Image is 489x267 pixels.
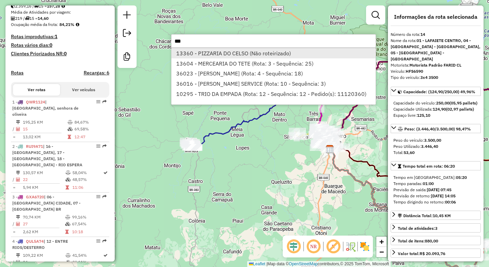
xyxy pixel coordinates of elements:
[289,262,318,266] a: OpenStreetMap
[436,100,449,106] strong: 250,00
[12,184,16,191] td: =
[23,119,67,126] td: 195,25 KM
[96,239,100,243] em: Opções
[23,169,65,176] td: 130,57 KM
[393,143,478,150] div: Peso Utilizado:
[61,4,65,8] i: Meta Caixas/viagem: 1,00 Diferença: 156,28
[171,48,376,99] ul: Option List
[11,34,109,40] h4: Rotas improdutivas:
[26,99,45,104] span: QWR1124
[391,14,481,20] h4: Informações da rota selecionada
[345,241,356,252] img: Fluxo de ruas
[120,50,134,65] a: Criar modelo
[247,261,391,267] div: Map data © contributors,© 2025 TomTom, Microsoft
[38,16,48,21] strong: 14,60
[398,213,451,219] div: Distância Total:
[59,22,74,27] strong: 84,21%
[23,176,65,183] td: 22
[72,221,106,227] td: 67,54%
[12,239,68,250] span: 4 -
[16,253,20,257] i: Distância Total
[393,187,478,193] div: Previsão de saída:
[379,248,384,256] span: −
[12,176,16,183] td: /
[12,228,16,235] td: =
[84,70,109,76] h4: Recargas: 6
[445,199,456,205] strong: 00:06
[285,238,302,255] span: Ocultar deslocamento
[393,138,441,143] span: Peso do veículo:
[425,238,438,243] strong: 880,00
[398,238,438,244] div: Total de itens:
[11,70,24,76] a: Rotas
[359,241,370,252] img: Exibir/Ocultar setores
[431,193,456,198] strong: [DATE] 14:05
[13,84,60,96] button: Ver rotas
[409,62,461,68] strong: Motorista Padrão FARID CL
[391,38,480,61] strong: 01 - LAFAIETE CENTRO, 04 - [GEOGRAPHIC_DATA] - [GEOGRAPHIC_DATA], 05 - [GEOGRAPHIC_DATA] - [GEOGR...
[393,174,478,181] div: Tempo em [GEOGRAPHIC_DATA]:
[47,3,60,9] strong: 157,28
[315,140,332,146] div: Atividade não roteirizada - BAR DO EVALDO
[102,100,107,104] em: Rota exportada
[420,75,438,80] strong: 3x4 3500
[11,9,109,15] div: Média de Atividades por viagem:
[16,120,20,124] i: Distância Total
[64,51,67,57] strong: 0
[391,62,481,68] div: Motorista:
[16,178,20,182] i: Total de Atividades
[96,100,100,104] em: Opções
[66,171,71,175] i: % de utilização do peso
[65,215,70,219] i: % de utilização do peso
[393,100,478,106] div: Capacidade do veículo:
[16,260,20,264] i: Total de Atividades
[376,237,387,247] a: Zoom in
[72,252,103,259] td: 41,54%
[369,8,382,22] a: Exibir filtros
[11,22,58,27] span: Ocupação média da frota:
[171,79,376,89] li: [object Object]
[379,237,384,246] span: +
[398,251,445,257] div: Valor total:
[26,194,44,199] span: GXA6720
[391,38,481,62] div: Nome da rota:
[420,32,425,37] strong: 14
[427,187,451,192] strong: [DATE] 07:45
[266,262,267,266] span: |
[393,181,478,187] div: Tempo paradas:
[391,74,481,81] div: Tipo do veículo:
[11,42,109,48] h4: Rotas vários dias:
[23,221,65,227] td: 27
[391,172,481,208] div: Tempo total em rota: 06:20
[72,259,103,266] td: 29,11%
[12,221,16,227] td: /
[423,181,434,186] strong: 01:00
[391,135,481,158] div: Peso: (3.446,40/3.500,00) 98,47%
[433,107,446,112] strong: 124,90
[393,199,478,205] div: Tempo dirigindo no retorno:
[23,252,65,259] td: 109,22 KM
[12,194,81,212] span: 3 -
[391,211,481,220] a: Distância Total:10,45 KM
[376,247,387,257] a: Zoom out
[65,230,69,234] i: Tempo total em rota
[50,42,52,48] strong: 0
[23,228,65,235] td: 2,62 KM
[398,226,437,231] span: Total de atividades:
[12,133,16,140] td: =
[433,213,451,218] span: 10,45 KM
[11,3,109,9] div: 2.359,16 / 15 =
[74,133,107,140] td: 12:47
[66,185,69,189] i: Tempo total em rota
[12,99,79,117] span: 1 -
[11,15,109,22] div: 219 / 15 =
[171,58,376,69] li: [object Object]
[12,144,82,167] span: 2 -
[102,239,107,243] em: Rota exportada
[55,33,57,40] strong: 1
[11,4,15,8] i: Cubagem total roteirizado
[26,239,44,244] span: QUL5A74
[60,84,107,96] button: Ver veículos
[393,112,478,118] div: Espaço livre:
[12,144,82,167] span: | 16 - [GEOGRAPHIC_DATA], 17 - [GEOGRAPHIC_DATA], 18 - [GEOGRAPHIC_DATA] - RIO ESPERA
